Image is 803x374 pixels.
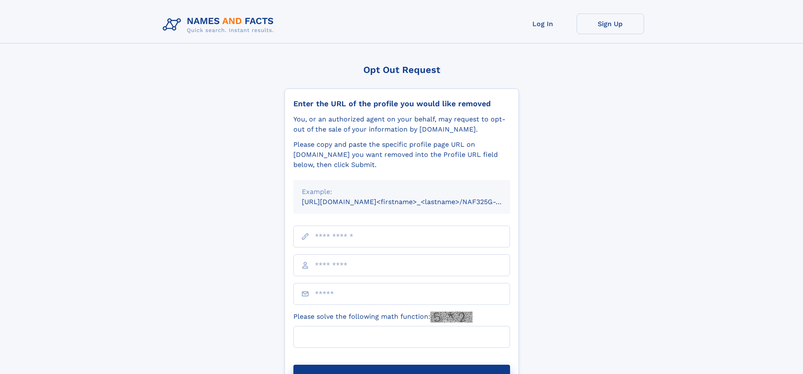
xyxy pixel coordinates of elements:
[159,13,281,36] img: Logo Names and Facts
[285,65,519,75] div: Opt Out Request
[302,198,526,206] small: [URL][DOMAIN_NAME]<firstname>_<lastname>/NAF325G-xxxxxxxx
[577,13,644,34] a: Sign Up
[509,13,577,34] a: Log In
[293,99,510,108] div: Enter the URL of the profile you would like removed
[293,312,473,323] label: Please solve the following math function:
[302,187,502,197] div: Example:
[293,114,510,135] div: You, or an authorized agent on your behalf, may request to opt-out of the sale of your informatio...
[293,140,510,170] div: Please copy and paste the specific profile page URL on [DOMAIN_NAME] you want removed into the Pr...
